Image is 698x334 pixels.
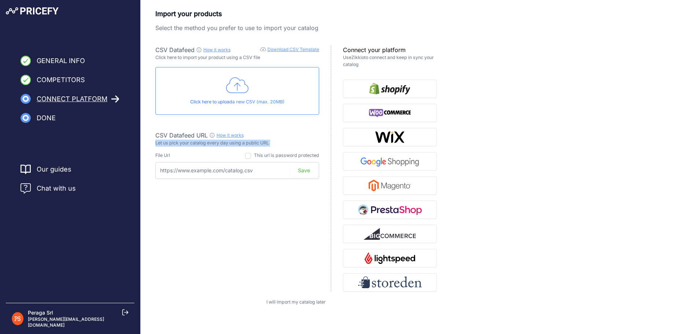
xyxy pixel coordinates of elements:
p: Peraga Srl [28,309,129,316]
p: a new CSV (max. 20MB) [162,99,313,106]
a: How it works [217,132,244,138]
span: Connect Platform [37,94,107,104]
button: Save [290,164,318,177]
span: CSV Datafeed [155,46,195,54]
a: Zikkio [351,55,364,60]
a: Chat with us [21,183,76,194]
span: Competitors [37,75,85,85]
a: Our guides [37,164,71,175]
img: PrestaShop [358,204,422,216]
img: Pricefy Logo [6,7,59,15]
span: Done [37,113,56,123]
span: CSV Datafeed URL [155,132,208,139]
div: File Url [155,152,170,159]
img: WooCommerce [369,107,411,119]
p: Import your products [155,9,437,19]
span: Click here to upload [190,99,232,104]
img: Magento 2 [369,180,411,191]
p: Click here to import your product using a CSV file [155,54,319,61]
a: Download CSV Template [267,47,319,52]
input: https://www.example.com/catalog.csv [155,162,319,179]
p: Use to connect and keep in sync your catalog [343,54,437,68]
a: I will import my catalog later [266,299,326,305]
div: This url is password protected [254,152,319,159]
a: How it works [203,47,230,52]
p: Let us pick your catalog every day using a public URL [155,140,319,147]
p: [PERSON_NAME][EMAIL_ADDRESS][DOMAIN_NAME] [28,316,129,328]
img: Lightspeed [365,252,415,264]
img: Wix [375,131,405,143]
img: Storeden [358,276,422,288]
p: Connect your platform [343,45,437,54]
p: Select the method you prefer to use to import your catalog [155,23,437,32]
span: Chat with us [37,183,76,194]
img: Shopify [369,83,410,95]
img: Google Shopping [358,155,422,167]
span: General Info [37,56,85,66]
img: BigCommerce [364,228,416,240]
